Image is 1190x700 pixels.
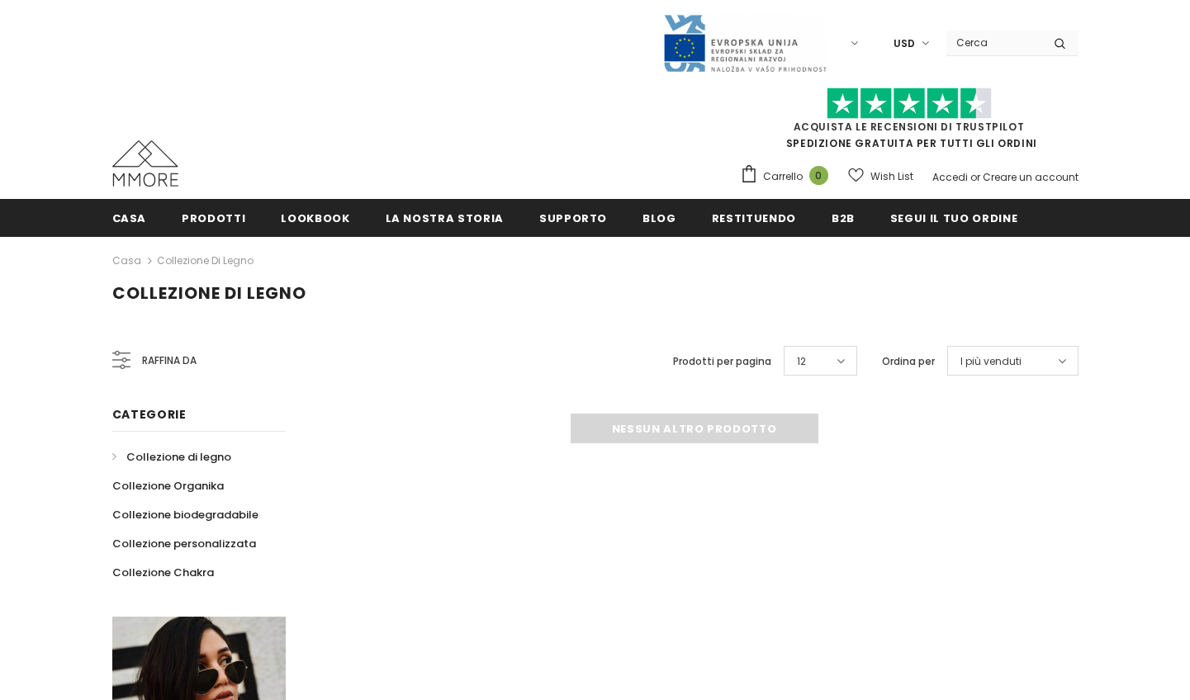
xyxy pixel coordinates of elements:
[946,31,1041,54] input: Search Site
[182,210,245,226] span: Prodotti
[712,210,796,226] span: Restituendo
[642,199,676,236] a: Blog
[794,120,1025,134] a: Acquista le recensioni di TrustPilot
[890,210,1017,226] span: Segui il tuo ordine
[126,449,231,465] span: Collezione di legno
[112,199,147,236] a: Casa
[386,210,504,226] span: La nostra storia
[740,164,837,189] a: Carrello 0
[662,13,827,73] img: Javni Razpis
[970,170,980,184] span: or
[112,281,306,305] span: Collezione di legno
[539,210,607,226] span: supporto
[112,442,231,471] a: Collezione di legno
[281,210,349,226] span: Lookbook
[112,507,258,523] span: Collezione biodegradabile
[281,199,349,236] a: Lookbook
[797,353,806,370] span: 12
[673,353,771,370] label: Prodotti per pagina
[809,166,828,185] span: 0
[870,168,913,185] span: Wish List
[740,95,1079,150] span: SPEDIZIONE GRATUITA PER TUTTI GLI ORDINI
[983,170,1079,184] a: Creare un account
[712,199,796,236] a: Restituendo
[112,140,178,187] img: Casi MMORE
[142,352,197,370] span: Raffina da
[539,199,607,236] a: supporto
[894,35,915,52] span: USD
[112,536,256,551] span: Collezione personalizzata
[642,210,676,226] span: Blog
[112,210,147,226] span: Casa
[112,251,141,271] a: Casa
[827,87,992,120] img: Fidati di Pilot Stars
[112,558,214,587] a: Collezione Chakra
[182,199,245,236] a: Prodotti
[763,168,803,185] span: Carrello
[848,162,913,191] a: Wish List
[960,353,1022,370] span: I più venduti
[112,471,224,500] a: Collezione Organika
[157,253,254,267] a: Collezione di legno
[112,406,187,423] span: Categorie
[882,353,935,370] label: Ordina per
[932,170,968,184] a: Accedi
[832,199,855,236] a: B2B
[890,199,1017,236] a: Segui il tuo ordine
[112,478,224,494] span: Collezione Organika
[112,500,258,529] a: Collezione biodegradabile
[112,565,214,580] span: Collezione Chakra
[662,35,827,50] a: Javni Razpis
[386,199,504,236] a: La nostra storia
[112,529,256,558] a: Collezione personalizzata
[832,210,855,226] span: B2B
